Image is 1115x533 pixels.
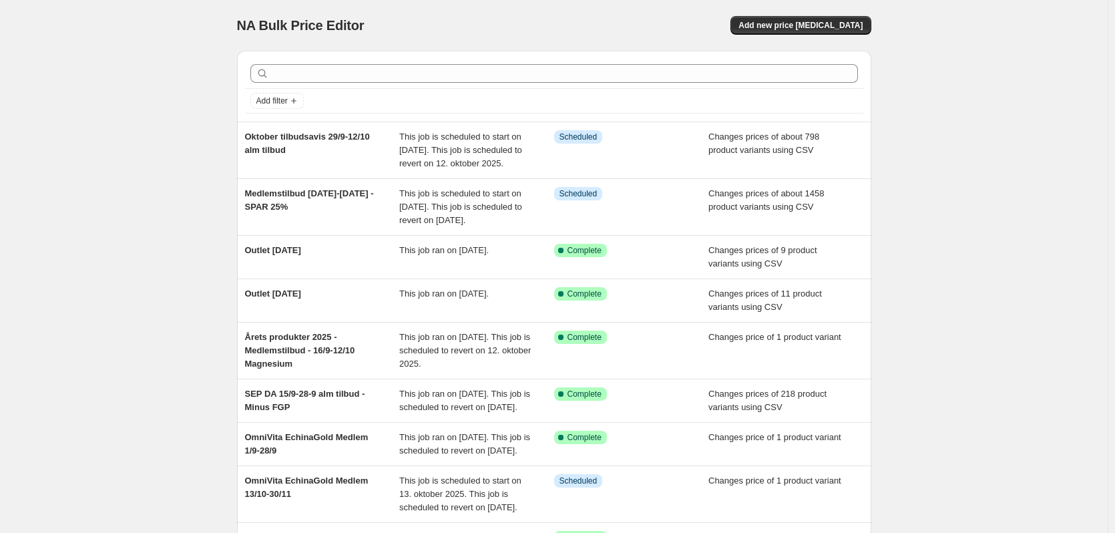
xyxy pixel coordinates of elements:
[708,476,841,486] span: Changes price of 1 product variant
[250,93,304,109] button: Add filter
[568,389,602,399] span: Complete
[245,332,355,369] span: Årets produkter 2025 - Medlemstilbud - 16/9-12/10 Magnesium
[708,332,841,342] span: Changes price of 1 product variant
[399,432,530,456] span: This job ran on [DATE]. This job is scheduled to revert on [DATE].
[256,96,288,106] span: Add filter
[245,289,301,299] span: Outlet [DATE]
[738,20,863,31] span: Add new price [MEDICAL_DATA]
[568,432,602,443] span: Complete
[568,245,602,256] span: Complete
[399,389,530,412] span: This job ran on [DATE]. This job is scheduled to revert on [DATE].
[245,245,301,255] span: Outlet [DATE]
[708,132,819,155] span: Changes prices of about 798 product variants using CSV
[730,16,871,35] button: Add new price [MEDICAL_DATA]
[245,188,374,212] span: Medlemstilbud [DATE]-[DATE] - SPAR 25%
[560,476,598,486] span: Scheduled
[560,188,598,199] span: Scheduled
[399,245,489,255] span: This job ran on [DATE].
[708,245,817,269] span: Changes prices of 9 product variants using CSV
[245,389,365,412] span: SEP DA 15/9-28-9 alm tilbud - Minus FGP
[399,188,522,225] span: This job is scheduled to start on [DATE]. This job is scheduled to revert on [DATE].
[245,432,369,456] span: OmniVita EchinaGold Medlem 1/9-28/9
[568,332,602,343] span: Complete
[399,132,522,168] span: This job is scheduled to start on [DATE]. This job is scheduled to revert on 12. oktober 2025.
[245,476,369,499] span: OmniVita EchinaGold Medlem 13/10-30/11
[568,289,602,299] span: Complete
[399,289,489,299] span: This job ran on [DATE].
[560,132,598,142] span: Scheduled
[399,476,521,512] span: This job is scheduled to start on 13. oktober 2025. This job is scheduled to revert on [DATE].
[708,432,841,442] span: Changes price of 1 product variant
[399,332,531,369] span: This job ran on [DATE]. This job is scheduled to revert on 12. oktober 2025.
[237,18,365,33] span: NA Bulk Price Editor
[708,389,827,412] span: Changes prices of 218 product variants using CSV
[245,132,370,155] span: Oktober tilbudsavis 29/9-12/10 alm tilbud
[708,289,822,312] span: Changes prices of 11 product variants using CSV
[708,188,824,212] span: Changes prices of about 1458 product variants using CSV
